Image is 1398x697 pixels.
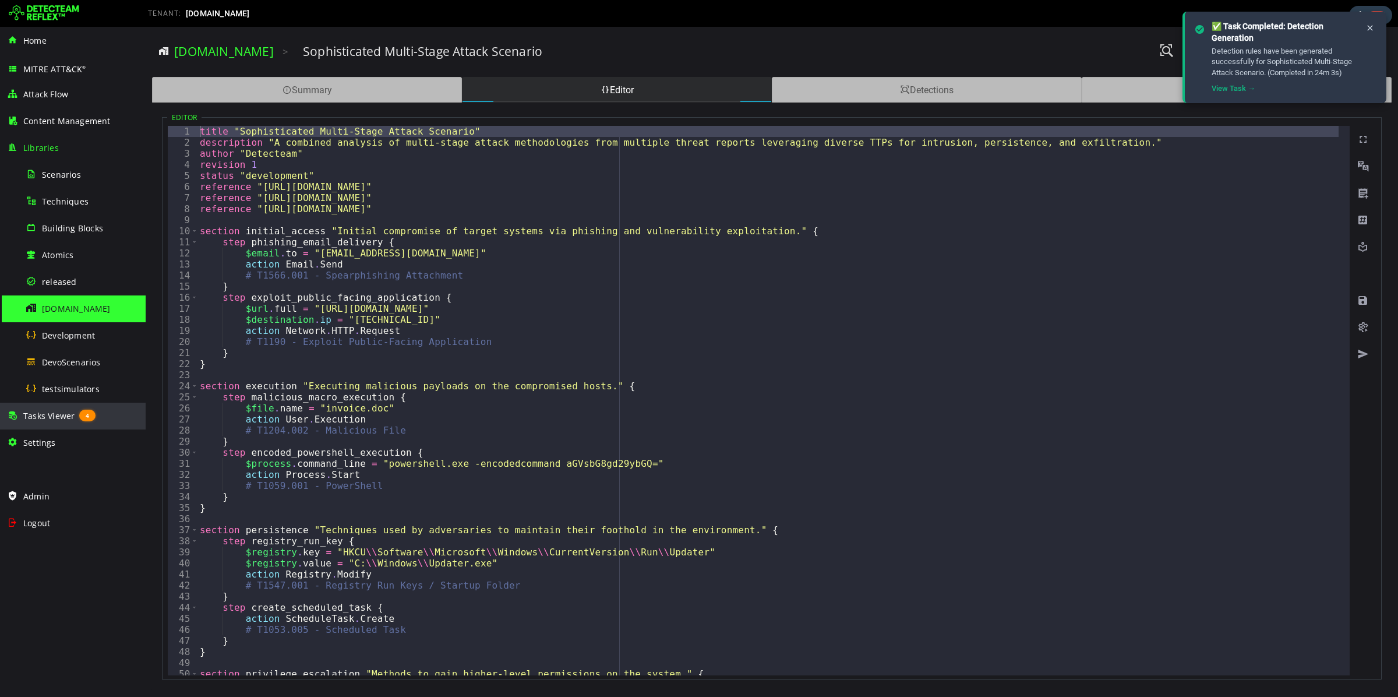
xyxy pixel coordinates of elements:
div: 8 [22,177,52,188]
span: Atomics [42,249,73,261]
div: Task Notifications [1349,6,1392,24]
div: 37 [22,498,52,509]
span: Techniques [42,196,89,207]
span: Settings [23,437,56,448]
span: DevoScenarios [42,357,101,368]
span: Toggle code folding, rows 25 through 29 [45,365,52,376]
div: 43 [22,564,52,575]
a: [DOMAIN_NAME] [29,16,128,33]
div: 28 [22,398,52,409]
div: 13 [22,232,52,243]
div: 42 [22,553,52,564]
span: Toggle code folding, rows 50 through 59 [45,642,52,653]
div: 5 [22,143,52,154]
div: 35 [22,476,52,487]
span: MITRE ATT&CK [23,64,86,75]
span: Toggle code folding, rows 16 through 21 [45,265,52,276]
div: Logs [936,50,1246,76]
div: 25 [22,365,52,376]
span: Toggle code folding, rows 24 through 35 [45,354,52,365]
span: 4 [79,410,96,421]
div: Detection rules have been generated successfully for Sophisticated Multi-Stage Attack Scenario. (... [1212,46,1356,78]
h3: Sophisticated Multi-Stage Attack Scenario [157,16,397,33]
div: 12 [22,221,52,232]
a: View Task → [1212,84,1255,93]
div: 19 [22,298,52,309]
div: 45 [22,586,52,597]
span: Private [1193,20,1227,29]
div: 47 [22,608,52,619]
button: Private [1181,17,1239,32]
div: 49 [22,631,52,642]
span: Scenarios [42,169,81,180]
div: 6 [22,154,52,166]
span: Logout [23,518,50,529]
span: Toggle code folding, rows 30 through 34 [45,420,52,431]
span: Tasks Viewer [23,410,75,421]
img: Detecteam logo [9,4,79,23]
div: 7 [22,166,52,177]
span: released [42,276,77,287]
span: Libraries [23,142,59,153]
div: 23 [22,343,52,354]
div: 11 [22,210,52,221]
span: [DOMAIN_NAME] [42,303,111,314]
div: 24 [22,354,52,365]
div: 27 [22,387,52,398]
div: 39 [22,520,52,531]
span: Toggle code folding, rows 38 through 43 [45,509,52,520]
div: 4 [22,132,52,143]
legend: Editor [22,86,56,96]
div: 50 [22,642,52,653]
div: ✅ Task Completed: Detection Generation [1212,21,1356,44]
div: 17 [22,276,52,287]
div: 32 [22,442,52,453]
div: 10 [22,199,52,210]
div: 40 [22,531,52,542]
div: 36 [22,487,52,498]
div: 26 [22,376,52,387]
div: 22 [22,332,52,343]
div: 3 [22,121,52,132]
div: Editor [316,50,626,76]
div: 2 [22,110,52,121]
div: 18 [22,287,52,298]
span: Toggle code folding, rows 44 through 47 [45,575,52,586]
div: 16 [22,265,52,276]
span: Toggle code folding, rows 37 through 48 [45,498,52,509]
span: [DOMAIN_NAME] [186,9,250,18]
div: 14 [22,243,52,254]
span: Toggle code folding, rows 10 through 22 [45,199,52,210]
span: Content Management [23,115,111,126]
div: 44 [22,575,52,586]
div: 1 [22,99,52,110]
div: 41 [22,542,52,553]
span: testsimulators [42,383,100,395]
sup: ® [82,65,86,70]
div: 20 [22,309,52,321]
div: 38 [22,509,52,520]
span: Toggle code folding, rows 11 through 15 [45,210,52,221]
span: > [137,18,143,31]
span: Home [23,35,47,46]
span: 4 [1369,11,1385,20]
div: 33 [22,453,52,464]
div: 34 [22,464,52,476]
div: 15 [22,254,52,265]
div: 9 [22,188,52,199]
span: TENANT: [148,9,181,17]
div: 29 [22,409,52,420]
div: 48 [22,619,52,631]
span: Building Blocks [42,223,103,234]
span: Development [42,330,95,341]
div: 30 [22,420,52,431]
div: 21 [22,321,52,332]
span: Admin [23,491,50,502]
div: 31 [22,431,52,442]
div: 46 [22,597,52,608]
span: Attack Flow [23,89,68,100]
div: Detections [626,50,936,76]
div: Summary [6,50,316,76]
